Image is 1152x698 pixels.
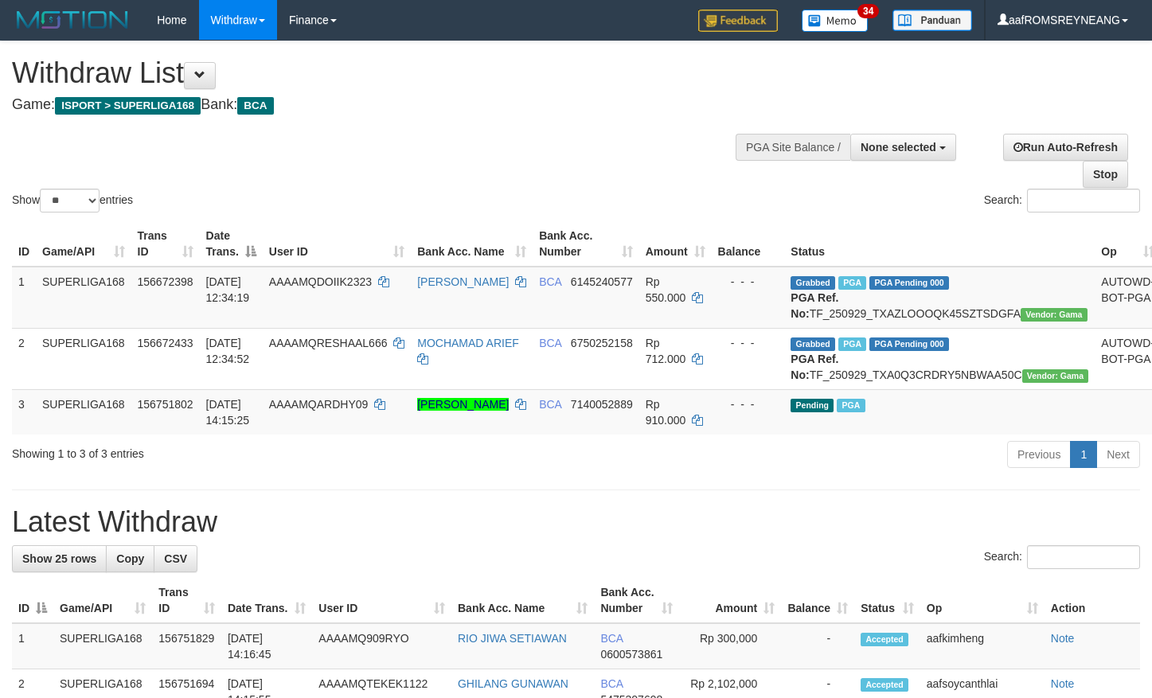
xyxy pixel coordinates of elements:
a: 1 [1070,441,1097,468]
td: 3 [12,389,36,435]
span: Copy 7140052889 to clipboard [571,398,633,411]
span: 156672433 [138,337,193,349]
span: Rp 550.000 [646,275,686,304]
span: [DATE] 12:34:19 [206,275,250,304]
td: [DATE] 14:16:45 [221,623,312,669]
th: User ID: activate to sort column ascending [312,578,451,623]
b: PGA Ref. No: [791,291,838,320]
span: Marked by aafsoycanthlai [838,276,866,290]
input: Search: [1027,545,1140,569]
th: ID [12,221,36,267]
th: Date Trans.: activate to sort column ascending [221,578,312,623]
span: [DATE] 14:15:25 [206,398,250,427]
span: CSV [164,552,187,565]
a: [PERSON_NAME] [417,275,509,288]
label: Show entries [12,189,133,213]
td: SUPERLIGA168 [36,267,131,329]
span: None selected [861,141,936,154]
select: Showentries [40,189,100,213]
div: - - - [718,335,779,351]
a: Run Auto-Refresh [1003,134,1128,161]
h1: Latest Withdraw [12,506,1140,538]
th: Date Trans.: activate to sort column descending [200,221,263,267]
div: - - - [718,274,779,290]
span: Accepted [861,678,908,692]
th: Bank Acc. Name: activate to sort column ascending [411,221,533,267]
img: MOTION_logo.png [12,8,133,32]
th: Bank Acc. Number: activate to sort column ascending [533,221,639,267]
h1: Withdraw List [12,57,752,89]
span: BCA [600,632,623,645]
th: Trans ID: activate to sort column ascending [131,221,200,267]
img: Feedback.jpg [698,10,778,32]
td: 156751829 [152,623,221,669]
a: Show 25 rows [12,545,107,572]
a: Stop [1083,161,1128,188]
th: Status: activate to sort column ascending [854,578,920,623]
span: AAAAMQDOIIK2323 [269,275,372,288]
span: 156751802 [138,398,193,411]
a: Previous [1007,441,1071,468]
th: Amount: activate to sort column ascending [679,578,781,623]
span: Show 25 rows [22,552,96,565]
span: 34 [857,4,879,18]
span: Grabbed [791,276,835,290]
span: BCA [539,337,561,349]
span: Rp 910.000 [646,398,686,427]
span: Copy 0600573861 to clipboard [600,648,662,661]
h4: Game: Bank: [12,97,752,113]
span: PGA Pending [869,276,949,290]
img: panduan.png [892,10,972,31]
th: Trans ID: activate to sort column ascending [152,578,221,623]
label: Search: [984,545,1140,569]
span: BCA [539,398,561,411]
td: 2 [12,328,36,389]
a: Note [1051,677,1075,690]
a: RIO JIWA SETIAWAN [458,632,567,645]
input: Search: [1027,189,1140,213]
span: Accepted [861,633,908,646]
th: Amount: activate to sort column ascending [639,221,712,267]
span: ISPORT > SUPERLIGA168 [55,97,201,115]
span: BCA [237,97,273,115]
th: Bank Acc. Number: activate to sort column ascending [594,578,678,623]
th: Action [1045,578,1140,623]
span: [DATE] 12:34:52 [206,337,250,365]
td: TF_250929_TXAZLOOOQK45SZTSDGFA [784,267,1095,329]
td: 1 [12,623,53,669]
a: Next [1096,441,1140,468]
th: Op: activate to sort column ascending [920,578,1045,623]
a: Note [1051,632,1075,645]
td: - [781,623,854,669]
span: Vendor URL: https://trx31.1velocity.biz [1022,369,1089,383]
a: MOCHAMAD ARIEF [417,337,519,349]
td: TF_250929_TXA0Q3CRDRY5NBWAA50C [784,328,1095,389]
span: BCA [539,275,561,288]
div: PGA Site Balance / [736,134,850,161]
td: AAAAMQ909RYO [312,623,451,669]
span: Copy 6145240577 to clipboard [571,275,633,288]
a: Copy [106,545,154,572]
td: SUPERLIGA168 [36,328,131,389]
span: Rp 712.000 [646,337,686,365]
th: User ID: activate to sort column ascending [263,221,411,267]
span: AAAAMQRESHAAL666 [269,337,388,349]
th: Game/API: activate to sort column ascending [53,578,152,623]
span: BCA [600,677,623,690]
button: None selected [850,134,956,161]
div: Showing 1 to 3 of 3 entries [12,439,468,462]
span: Marked by aafsoycanthlai [838,337,866,351]
a: GHILANG GUNAWAN [458,677,568,690]
b: PGA Ref. No: [791,353,838,381]
th: Game/API: activate to sort column ascending [36,221,131,267]
span: Pending [791,399,834,412]
th: Status [784,221,1095,267]
span: AAAAMQARDHY09 [269,398,368,411]
a: [PERSON_NAME] [417,398,509,411]
th: ID: activate to sort column descending [12,578,53,623]
a: CSV [154,545,197,572]
span: PGA Pending [869,337,949,351]
span: Copy [116,552,144,565]
span: Marked by aafsoycanthlai [837,399,865,412]
span: Vendor URL: https://trx31.1velocity.biz [1021,308,1088,322]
